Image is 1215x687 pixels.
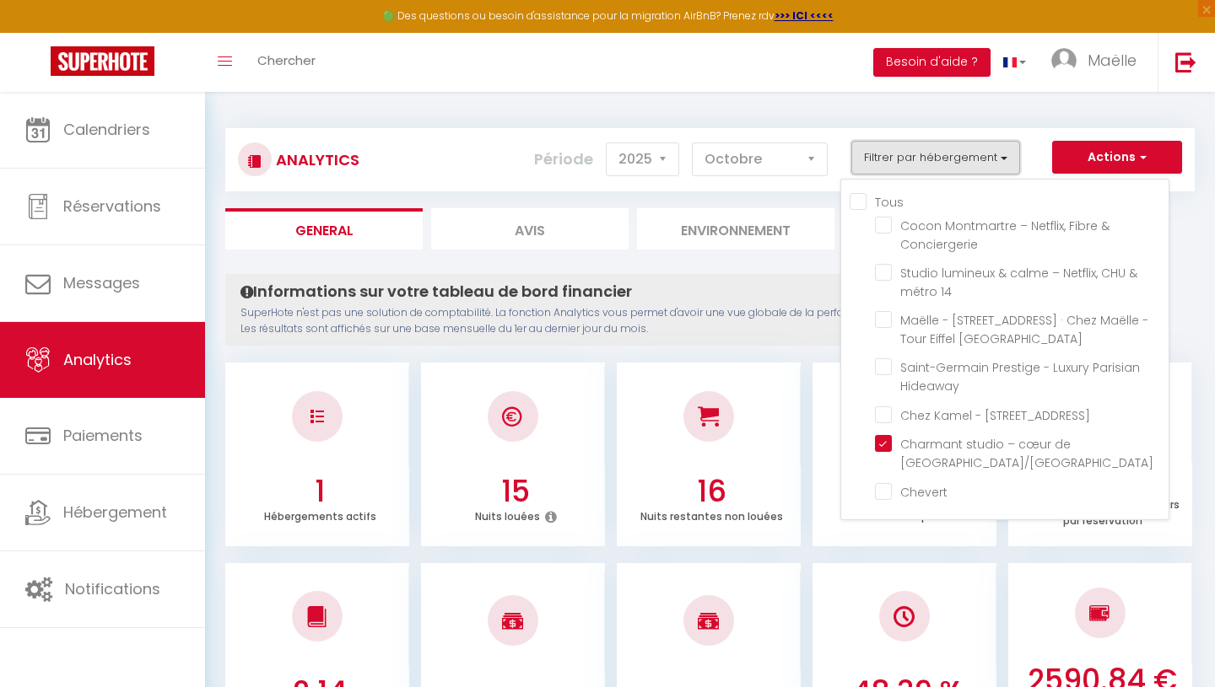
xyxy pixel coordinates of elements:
[240,305,1028,337] p: SuperHote n'est pas une solution de comptabilité. La fonction Analytics vous permet d'avoir une v...
[637,208,834,250] li: Environnement
[822,474,992,509] h3: 48.39 %
[63,119,150,140] span: Calendriers
[225,208,423,250] li: General
[900,265,1137,300] span: Studio lumineux & calme – Netflix, CHU & métro 14
[900,217,1110,253] span: Cocon Montmartre – Netflix, Fibre & Conciergerie
[65,578,160,599] span: Notifications
[310,410,324,423] img: NO IMAGE
[1052,141,1182,174] button: Actions
[63,502,167,523] span: Hébergement
[245,33,328,92] a: Chercher
[1025,494,1180,528] p: Nombre moyen de voyageurs par réservation
[894,606,915,627] img: NO IMAGE
[775,8,834,23] a: >>> ICI <<<<
[240,282,1028,301] h4: Informations sur votre tableau de bord financier
[1088,50,1137,71] span: Maëlle
[430,474,601,509] h3: 15
[900,359,1140,394] span: Saint-Germain Prestige - Luxury Parisian Hideaway
[63,272,140,293] span: Messages
[640,506,783,523] p: Nuits restantes non louées
[63,196,161,217] span: Réservations
[534,141,593,178] label: Période
[475,506,540,523] p: Nuits louées
[1175,51,1196,72] img: logout
[1051,48,1077,73] img: ...
[63,349,132,370] span: Analytics
[431,208,629,250] li: Avis
[873,48,991,77] button: Besoin d'aide ?
[1089,603,1110,623] img: NO IMAGE
[272,141,359,179] h3: Analytics
[235,474,405,509] h3: 1
[851,141,1020,174] button: Filtrer par hébergement
[900,436,1153,471] span: Charmant studio – cœur de [GEOGRAPHIC_DATA]/[GEOGRAPHIC_DATA]
[900,312,1148,347] span: Maëlle - [STREET_ADDRESS] · Chez Maëlle - Tour Eiffel [GEOGRAPHIC_DATA]
[626,474,796,509] h3: 16
[63,425,143,446] span: Paiements
[257,51,316,69] span: Chercher
[264,506,376,523] p: Hébergements actifs
[51,46,154,76] img: Super Booking
[1039,33,1158,92] a: ... Maëlle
